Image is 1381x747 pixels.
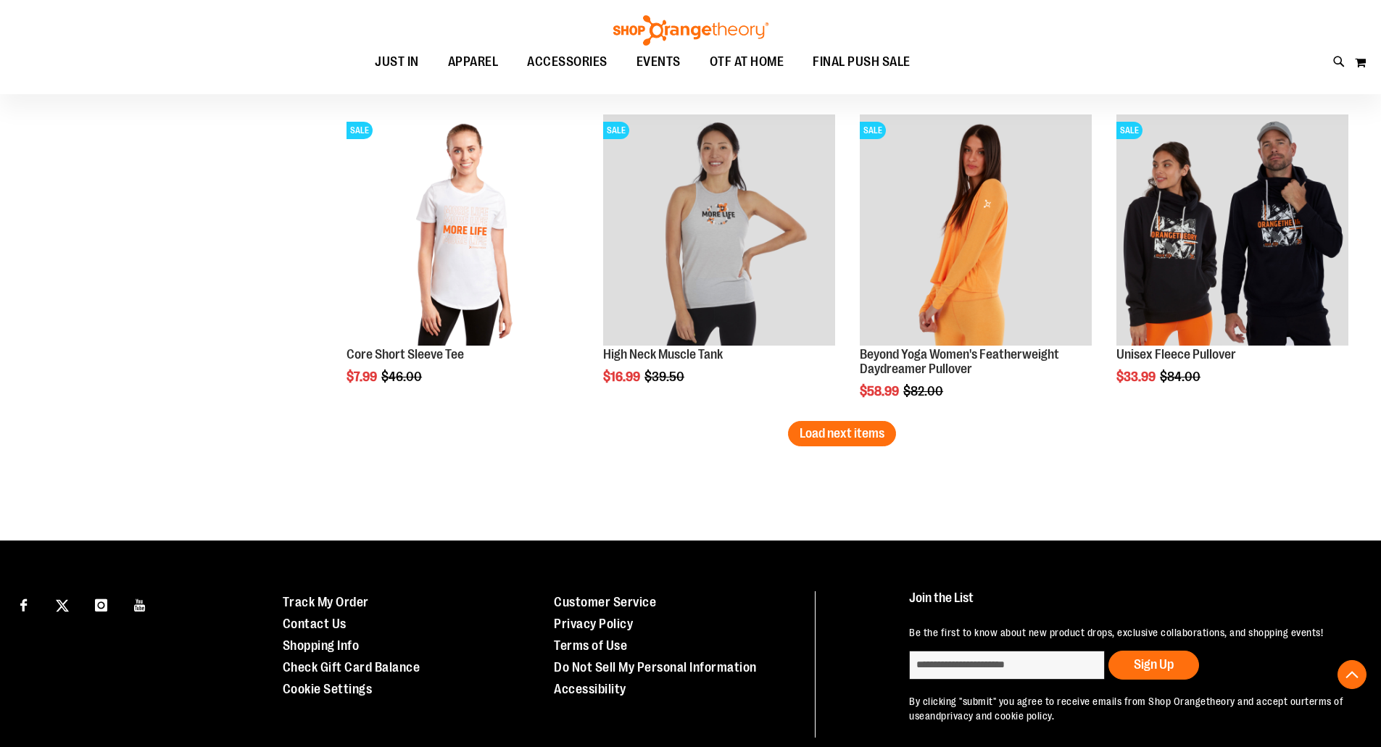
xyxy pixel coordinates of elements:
a: FINAL PUSH SALE [798,46,925,78]
span: ACCESSORIES [527,46,607,78]
a: Accessibility [554,682,626,696]
a: EVENTS [622,46,695,79]
span: Sign Up [1134,657,1174,672]
span: $33.99 [1116,370,1158,384]
img: Product image for Beyond Yoga Womens Featherweight Daydreamer Pullover [860,114,1092,346]
a: Visit our X page [50,591,75,617]
span: $58.99 [860,384,901,398]
h4: Join the List [909,591,1348,618]
span: $84.00 [1160,370,1203,384]
a: Product image for Beyond Yoga Womens Featherweight Daydreamer PulloverSALE [860,114,1092,349]
input: enter email [909,651,1105,680]
span: SALE [603,122,629,139]
span: $7.99 [347,370,379,384]
a: Visit our Facebook page [11,591,36,617]
a: Product image for Core Short Sleeve TeeSALE [347,114,578,349]
span: EVENTS [636,46,681,78]
button: Load next items [788,421,896,446]
a: ACCESSORIES [513,46,622,79]
a: terms of use [909,696,1343,722]
a: Product image for High Neck Muscle TankSALE [603,114,835,349]
a: JUST IN [360,46,434,79]
a: Terms of Use [554,638,627,653]
a: Visit our Youtube page [128,591,153,617]
p: By clicking "submit" you agree to receive emails from Shop Orangetheory and accept our and [909,694,1348,723]
span: APPAREL [448,46,499,78]
span: SALE [347,122,373,139]
a: Track My Order [283,595,369,609]
img: Twitter [56,599,69,612]
span: $82.00 [903,384,945,398]
a: Cookie Settings [283,682,373,696]
img: Shop Orangetheory [611,15,771,46]
img: Product image for High Neck Muscle Tank [603,114,835,346]
a: Contact Us [283,617,347,631]
a: OTF AT HOME [695,46,799,79]
button: Sign Up [1108,651,1199,680]
span: $46.00 [381,370,424,384]
a: Core Short Sleeve Tee [347,347,464,362]
div: product [596,107,842,422]
span: FINAL PUSH SALE [813,46,911,78]
img: Product image for Unisex Fleece Pullover [1116,114,1348,346]
a: APPAREL [434,46,513,79]
div: product [853,107,1099,435]
a: Do Not Sell My Personal Information [554,660,757,675]
a: Check Gift Card Balance [283,660,420,675]
button: Back To Top [1338,660,1367,689]
span: $16.99 [603,370,642,384]
a: Beyond Yoga Women's Featherweight Daydreamer Pullover [860,347,1059,376]
a: Customer Service [554,595,656,609]
span: SALE [1116,122,1142,139]
a: privacy and cookie policy. [941,710,1054,722]
span: OTF AT HOME [710,46,784,78]
span: $39.50 [644,370,687,384]
a: Visit our Instagram page [88,591,114,617]
img: Product image for Core Short Sleeve Tee [347,114,578,346]
span: SALE [860,122,886,139]
p: Be the first to know about new product drops, exclusive collaborations, and shopping events! [909,625,1348,640]
span: JUST IN [375,46,419,78]
a: Shopping Info [283,638,360,653]
div: product [339,107,586,422]
div: product [1109,107,1356,422]
span: Load next items [800,426,884,441]
a: Unisex Fleece Pullover [1116,347,1236,362]
a: High Neck Muscle Tank [603,347,723,362]
a: Privacy Policy [554,617,633,631]
a: Product image for Unisex Fleece PulloverSALE [1116,114,1348,349]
